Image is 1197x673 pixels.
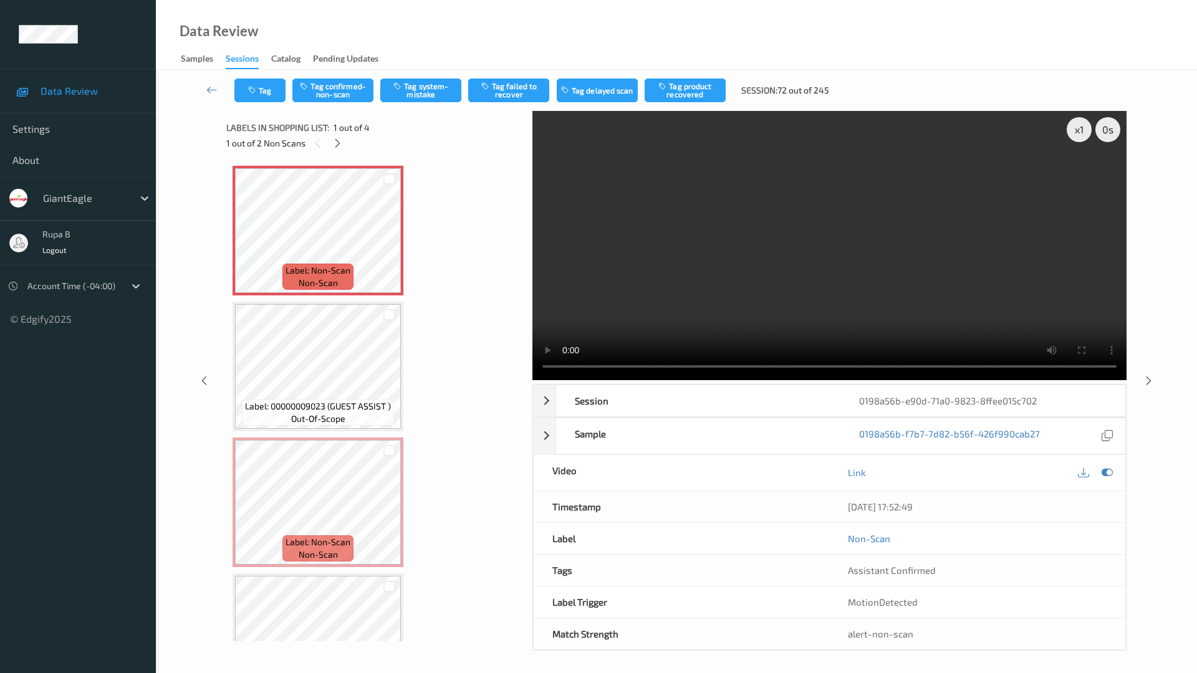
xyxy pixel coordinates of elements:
div: MotionDetected [829,586,1125,618]
div: Session0198a56b-e90d-71a0-9823-8ffee015c702 [533,384,1126,417]
a: Sessions [226,50,271,69]
div: 0 s [1095,117,1120,142]
span: out-of-scope [291,413,345,425]
button: Tag failed to recover [468,79,549,102]
span: non-scan [299,277,338,289]
div: Timestamp [534,491,830,522]
div: Data Review [180,25,258,37]
span: Label: 00000009023 (GUEST ASSIST ) [245,400,391,413]
div: Sample [556,418,841,454]
a: Link [848,466,866,479]
div: 0198a56b-e90d-71a0-9823-8ffee015c702 [840,385,1125,416]
button: Tag system-mistake [380,79,461,102]
a: Catalog [271,50,313,68]
a: Non-Scan [848,532,890,545]
div: Sample0198a56b-f7b7-7d82-b56f-426f990cab27 [533,418,1126,454]
div: Video [534,455,830,490]
a: 0198a56b-f7b7-7d82-b56f-426f990cab27 [859,427,1040,444]
div: Pending Updates [313,52,378,68]
span: Session: [741,84,777,97]
span: non-scan [299,548,338,561]
div: Match Strength [534,618,830,649]
button: Tag product recovered [645,79,726,102]
a: Samples [181,50,226,68]
span: Assistant Confirmed [848,565,936,576]
a: Pending Updates [313,50,391,68]
div: Tags [534,555,830,586]
div: 1 out of 2 Non Scans [226,135,524,151]
div: Samples [181,52,213,68]
button: Tag [234,79,286,102]
div: x 1 [1067,117,1092,142]
div: alert-non-scan [848,628,1107,640]
span: 1 out of 4 [334,122,370,134]
span: Labels in shopping list: [226,122,329,134]
span: Label: Non-Scan [286,264,350,277]
button: Tag delayed scan [557,79,638,102]
div: [DATE] 17:52:49 [848,500,1107,513]
div: Label [534,523,830,554]
span: 72 out of 245 [777,84,829,97]
div: Label Trigger [534,586,830,618]
button: Tag confirmed-non-scan [292,79,373,102]
div: Catalog [271,52,300,68]
div: Session [556,385,841,416]
div: Sessions [226,52,259,69]
span: Label: Non-Scan [286,536,350,548]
